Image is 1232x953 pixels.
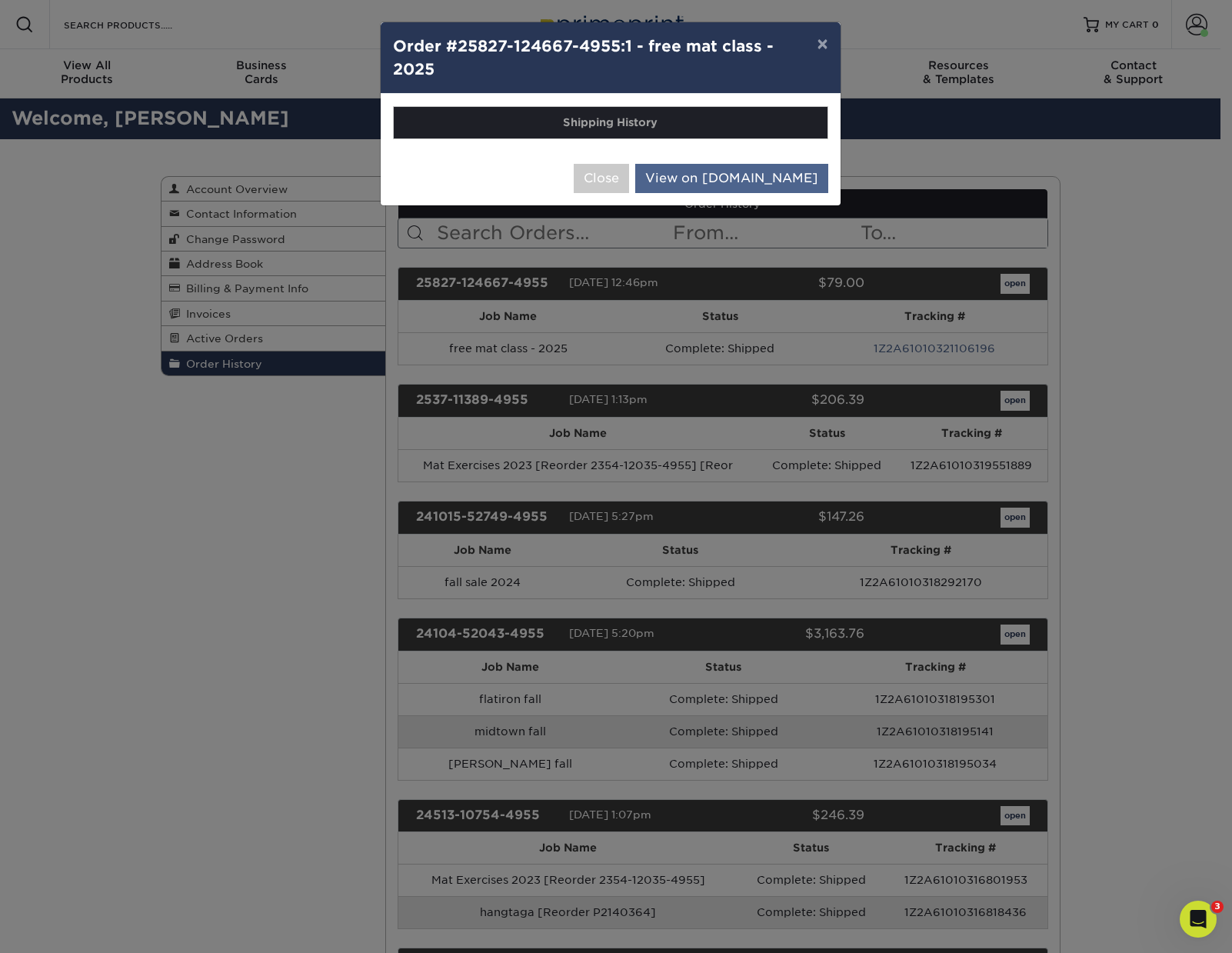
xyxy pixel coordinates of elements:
[574,164,629,193] button: Close
[635,164,828,193] a: View on [DOMAIN_NAME]
[393,35,828,81] h4: Order #25827-124667-4955:1 - free mat class - 2025
[1211,901,1224,913] span: 3
[1180,901,1217,938] iframe: Intercom live chat
[804,22,840,65] button: ×
[394,107,827,138] th: Shipping History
